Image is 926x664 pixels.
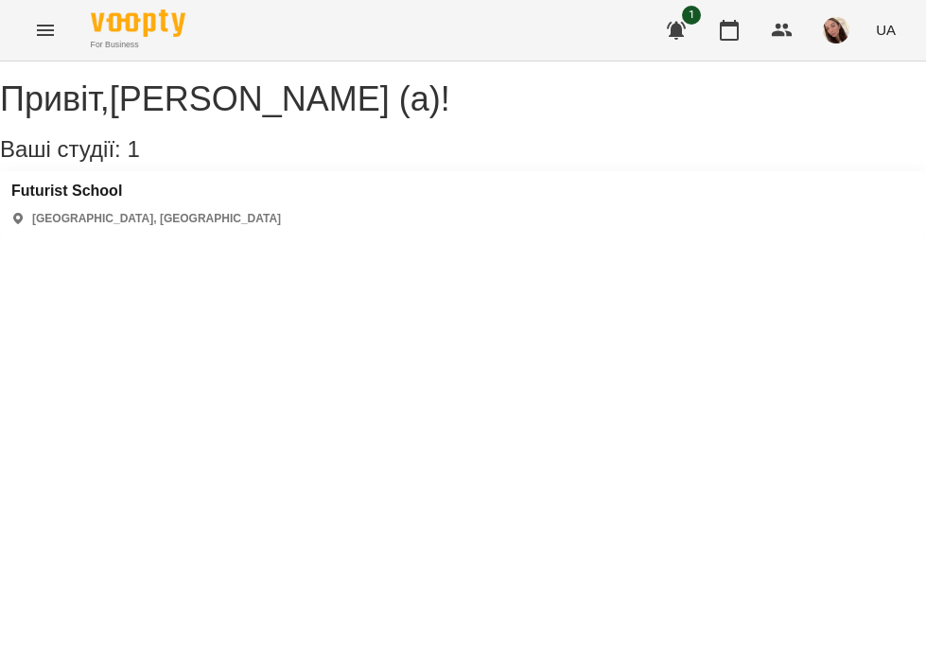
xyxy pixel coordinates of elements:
[32,211,281,227] p: [GEOGRAPHIC_DATA], [GEOGRAPHIC_DATA]
[127,136,139,162] span: 1
[91,9,185,37] img: Voopty Logo
[876,20,896,40] span: UA
[11,183,281,200] a: Futurist School
[23,8,68,53] button: Menu
[823,17,849,44] img: 8e00ca0478d43912be51e9823101c125.jpg
[868,12,903,47] button: UA
[91,39,185,51] span: For Business
[682,6,701,25] span: 1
